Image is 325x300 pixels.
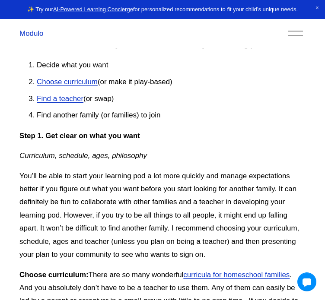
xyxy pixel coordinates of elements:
[37,95,83,103] a: Find a teacher
[19,170,306,262] p: You’ll be able to start your learning pod a lot more quickly and manage expectations better if yo...
[19,152,147,160] em: Curriculum, schedule, ages, philosophy
[37,78,98,86] a: Choose curriculum
[37,76,306,88] p: (or make it play-based)
[37,92,306,105] p: (or swap)
[37,59,306,72] p: Decide what you want
[183,271,290,279] a: curricula for homeschool families
[19,132,140,140] strong: Step 1. Get clear on what you want
[19,271,89,279] strong: Choose curriculum:
[53,6,133,13] a: AI-Powered Learning Concierge
[37,109,306,122] p: Find another family (or families) to join
[19,41,264,49] strong: The checklist: Here is what you’ll need to do to start your learning pod
[19,29,43,38] a: Modulo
